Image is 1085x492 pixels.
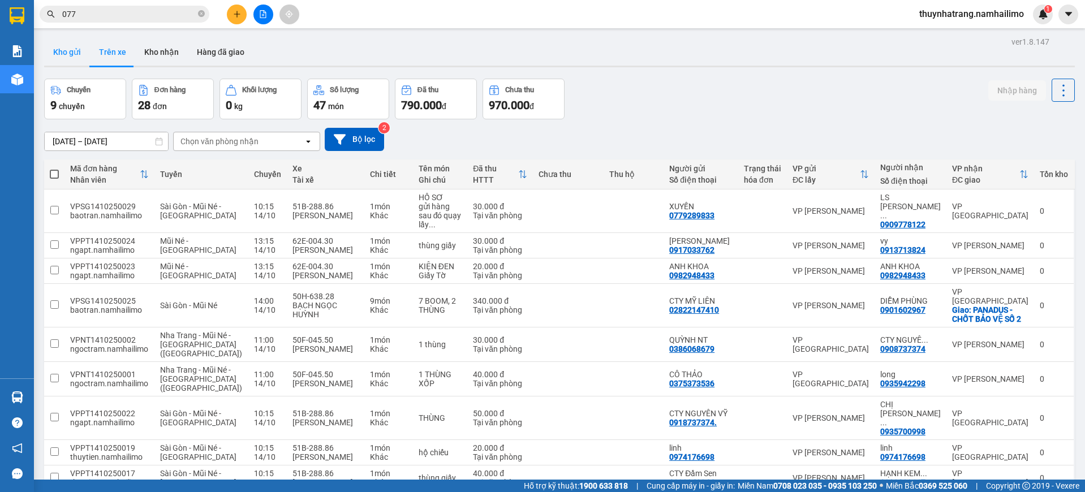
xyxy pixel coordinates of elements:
[370,379,407,388] div: Khác
[370,271,407,280] div: Khác
[429,220,436,229] span: ...
[254,409,281,418] div: 10:15
[419,340,462,349] div: 1 thùng
[793,335,869,353] div: VP [GEOGRAPHIC_DATA]
[880,335,941,344] div: CTY NGUYÊN VỸ
[226,98,232,112] span: 0
[952,443,1028,461] div: VP [GEOGRAPHIC_DATA]
[793,175,860,184] div: ĐC lấy
[12,443,23,454] span: notification
[952,409,1028,427] div: VP [GEOGRAPHIC_DATA]
[473,409,527,418] div: 50.000 đ
[254,262,281,271] div: 13:15
[669,271,714,280] div: 0982948433
[952,164,1019,173] div: VP nhận
[1040,170,1068,179] div: Tồn kho
[793,301,869,310] div: VP [PERSON_NAME]
[12,417,23,428] span: question-circle
[880,271,925,280] div: 0982948433
[70,452,149,461] div: thuytien.namhailimo
[198,9,205,20] span: close-circle
[254,236,281,245] div: 13:15
[198,10,205,17] span: close-circle
[988,80,1046,101] button: Nhập hàng
[419,175,462,184] div: Ghi chú
[370,370,407,379] div: 1 món
[669,418,717,427] div: 0918737374.
[787,159,875,189] th: Toggle SortBy
[647,480,735,492] span: Cung cấp máy in - giấy in:
[370,409,407,418] div: 1 món
[669,452,714,461] div: 0974176698
[1040,301,1068,310] div: 0
[1040,448,1068,457] div: 0
[793,370,869,388] div: VP [GEOGRAPHIC_DATA]
[473,452,527,461] div: Tại văn phòng
[539,170,598,179] div: Chưa thu
[473,478,527,487] div: Tại văn phòng
[370,296,407,305] div: 9 món
[233,10,241,18] span: plus
[880,469,941,478] div: HẠNH KEM NT
[1040,206,1068,215] div: 0
[880,163,941,172] div: Người nhận
[330,86,359,94] div: Số lượng
[483,79,565,119] button: Chưa thu970.000đ
[1022,482,1030,490] span: copyright
[952,469,1028,487] div: VP [GEOGRAPHIC_DATA]
[419,370,462,388] div: 1 THÙNG XỐP
[160,202,236,220] span: Sài Gòn - Mũi Né - [GEOGRAPHIC_DATA]
[160,236,236,254] span: Mũi Né - [GEOGRAPHIC_DATA]
[292,418,359,427] div: [PERSON_NAME]
[292,236,359,245] div: 62E-004.30
[1040,340,1068,349] div: 0
[370,344,407,353] div: Khác
[669,262,733,271] div: ANH KHOA
[489,98,529,112] span: 970.000
[419,241,462,250] div: thùng giấy
[188,38,253,66] button: Hàng đã giao
[976,480,978,492] span: |
[70,418,149,427] div: ngapt.namhailimo
[292,469,359,478] div: 51B-288.86
[70,478,149,487] div: thuytien.namhailimo
[70,175,140,184] div: Nhân viên
[307,79,389,119] button: Số lượng47món
[473,262,527,271] div: 20.000 đ
[505,86,534,94] div: Chưa thu
[254,344,281,353] div: 14/10
[370,262,407,271] div: 1 món
[254,379,281,388] div: 14/10
[920,469,927,478] span: ...
[11,45,23,57] img: solution-icon
[880,478,925,487] div: 0383033117
[880,296,941,305] div: DIỄM PHÙNG
[880,211,887,220] span: ...
[473,202,527,211] div: 30.000 đ
[419,473,462,482] div: thùng giấy
[738,480,877,492] span: Miền Nam
[946,159,1034,189] th: Toggle SortBy
[292,301,359,319] div: BẠCH NGỌC HUỲNH
[419,271,462,280] div: Giấy Tờ
[880,443,941,452] div: linh
[473,245,527,254] div: Tại văn phòng
[254,452,281,461] div: 14/10
[886,480,967,492] span: Miền Bắc
[219,79,302,119] button: Khối lượng0kg
[669,202,733,211] div: XUYẾN
[292,370,359,379] div: 50F-045.50
[11,391,23,403] img: warehouse-icon
[370,170,407,179] div: Chi tiết
[160,443,236,461] span: Sài Gòn - Mũi Né - [GEOGRAPHIC_DATA]
[313,98,326,112] span: 47
[473,175,518,184] div: HTTT
[669,379,714,388] div: 0375373536
[669,335,733,344] div: QUỲNH NT
[70,211,149,220] div: baotran.namhailimo
[254,370,281,379] div: 11:00
[160,331,242,358] span: Nha Trang - Mũi Né - [GEOGRAPHIC_DATA] ([GEOGRAPHIC_DATA])
[1058,5,1078,24] button: caret-down
[952,374,1028,383] div: VP [PERSON_NAME]
[952,175,1019,184] div: ĐC giao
